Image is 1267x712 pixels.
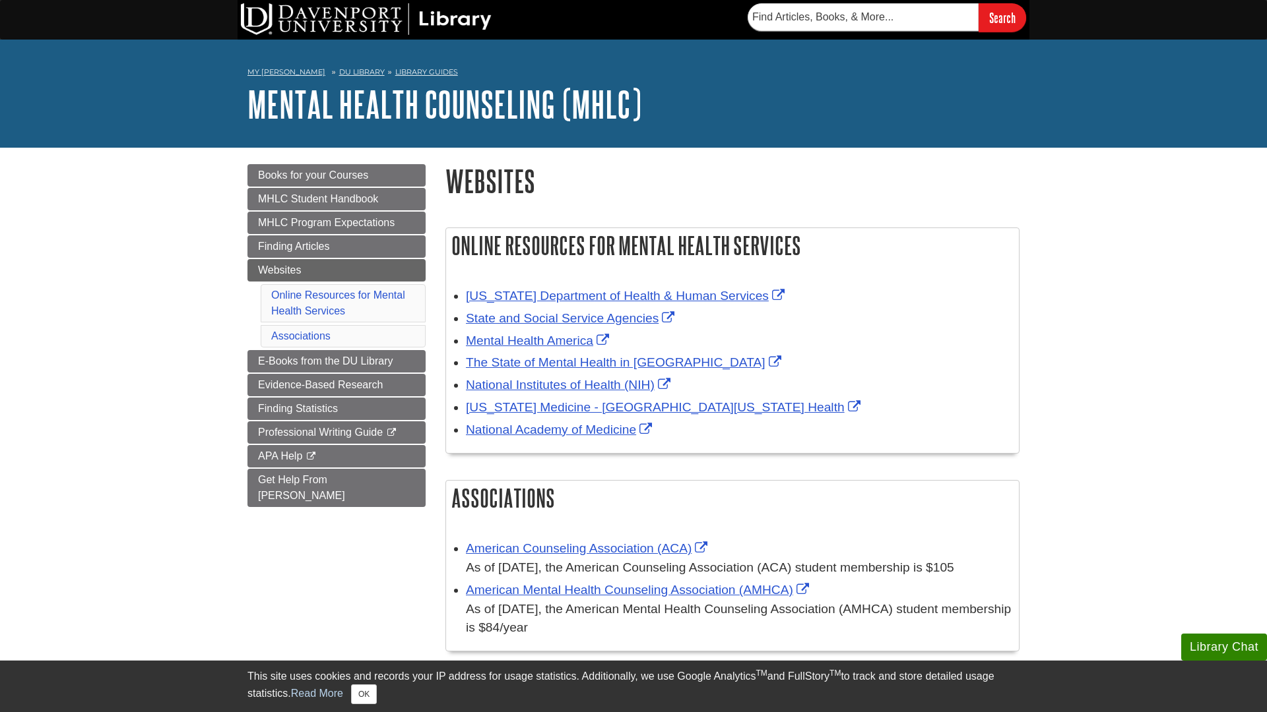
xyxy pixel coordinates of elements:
[247,421,426,444] a: Professional Writing Guide
[247,212,426,234] a: MHLC Program Expectations
[258,169,368,181] span: Books for your Courses
[258,474,345,501] span: Get Help From [PERSON_NAME]
[247,374,426,396] a: Evidence-Based Research
[306,452,317,461] i: This link opens in a new window
[247,259,426,282] a: Websites
[247,350,426,372] a: E-Books from the DU Library
[466,423,655,436] a: Link opens in new window
[258,403,338,414] span: Finding Statistics
[247,63,1020,84] nav: breadcrumb
[466,600,1012,638] div: As of [DATE], the American Mental Health Counseling Association (AMHCA) student membership is $84...
[386,429,397,437] i: This link opens in a new window
[1181,634,1267,661] button: Library Chat
[466,289,788,303] a: Link opens in new window
[445,164,1020,198] h1: Websites
[979,3,1026,32] input: Search
[829,668,841,678] sup: TM
[247,445,426,467] a: APA Help
[247,164,426,507] div: Guide Page Menu
[466,334,612,347] a: Link opens in new window
[258,217,395,228] span: MHLC Program Expectations
[466,558,1012,578] div: As of [DATE], the American Counseling Association (ACA) student membership is $105
[291,688,343,699] a: Read More
[258,264,302,276] span: Websites
[756,668,767,678] sup: TM
[446,228,1019,263] h2: Online Resources for Mental Health Services
[748,3,1026,32] form: Searches DU Library's articles, books, and more
[466,583,812,597] a: Link opens in new window
[339,67,385,76] a: DU Library
[395,67,458,76] a: Library Guides
[466,400,864,414] a: Link opens in new window
[351,684,377,704] button: Close
[446,481,1019,516] h2: Associations
[466,355,785,369] a: Link opens in new window
[247,398,426,420] a: Finding Statistics
[258,379,383,390] span: Evidence-Based Research
[241,3,492,35] img: DU Library
[247,67,325,78] a: My [PERSON_NAME]
[247,164,426,187] a: Books for your Courses
[247,235,426,258] a: Finding Articles
[466,378,674,392] a: Link opens in new window
[258,355,393,367] span: E-Books from the DU Library
[247,469,426,507] a: Get Help From [PERSON_NAME]
[466,541,711,555] a: Link opens in new window
[247,668,1020,704] div: This site uses cookies and records your IP address for usage statistics. Additionally, we use Goo...
[258,450,302,461] span: APA Help
[271,330,331,341] a: Associations
[247,188,426,210] a: MHLC Student Handbook
[271,289,405,316] a: Online Resources for Mental Health Services
[258,427,383,438] span: Professional Writing Guide
[748,3,979,31] input: Find Articles, Books, & More...
[258,193,378,204] span: MHLC Student Handbook
[247,84,641,125] a: Mental Health Counseling (MHLC)
[258,241,330,252] span: Finding Articles
[466,311,678,325] a: Link opens in new window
